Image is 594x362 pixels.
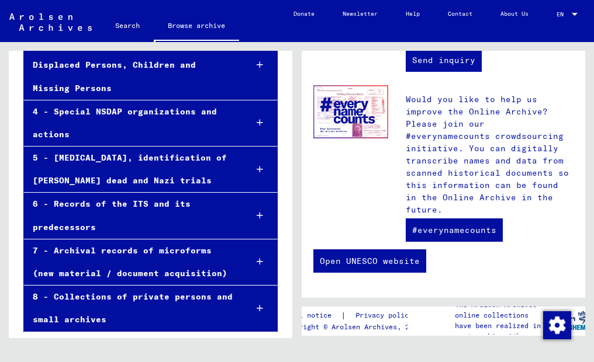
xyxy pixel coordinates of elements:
a: Send inquiry [406,48,482,72]
p: Copyright © Arolsen Archives, 2021 [282,322,427,332]
span: EN [557,11,569,18]
div: | [282,309,427,322]
a: Search [101,12,154,40]
p: have been realized in partnership with [455,321,550,342]
div: 4 - Special NSDAP organizations and actions [24,100,237,146]
img: enc.jpg [313,85,388,138]
img: Change consent [543,311,571,339]
img: Arolsen_neg.svg [9,13,92,31]
a: Open UNESCO website [313,249,426,273]
div: 8 - Collections of private persons and small archives [24,286,237,331]
a: #everynamecounts [406,218,503,242]
div: 3 - Registrations and Files of Displaced Persons, Children and Missing Persons [24,31,237,100]
p: Would you like to help us improve the Online Archive? Please join our #everynamecounts crowdsourc... [406,93,574,216]
div: 7 - Archival records of microforms (new material / document acquisition) [24,239,237,285]
div: 6 - Records of the ITS and its predecessors [24,193,237,238]
a: Legal notice [282,309,341,322]
a: Browse archive [154,12,239,42]
div: 5 - [MEDICAL_DATA], identification of [PERSON_NAME] dead and Nazi trials [24,147,237,192]
p: The Arolsen Archives online collections [455,300,550,321]
a: Privacy policy [346,309,427,322]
